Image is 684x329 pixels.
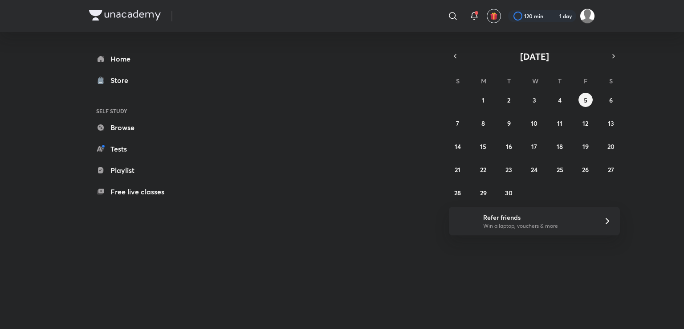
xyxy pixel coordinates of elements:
button: September 5, 2025 [578,93,593,107]
abbr: September 18, 2025 [557,142,563,151]
button: September 15, 2025 [476,139,490,153]
button: September 13, 2025 [604,116,618,130]
abbr: September 9, 2025 [507,119,511,127]
abbr: September 13, 2025 [608,119,614,127]
abbr: Saturday [609,77,613,85]
a: Browse [89,119,192,136]
span: [DATE] [520,50,549,62]
abbr: Wednesday [532,77,538,85]
abbr: September 2, 2025 [507,96,510,104]
button: September 6, 2025 [604,93,618,107]
button: September 23, 2025 [502,162,516,177]
a: Playlist [89,161,192,179]
abbr: September 15, 2025 [480,142,486,151]
abbr: September 21, 2025 [455,165,460,174]
a: Store [89,71,192,89]
button: September 10, 2025 [527,116,541,130]
button: September 12, 2025 [578,116,593,130]
abbr: September 17, 2025 [531,142,537,151]
abbr: Sunday [456,77,460,85]
a: Tests [89,140,192,158]
abbr: September 3, 2025 [533,96,536,104]
button: September 3, 2025 [527,93,541,107]
abbr: Monday [481,77,486,85]
abbr: September 16, 2025 [506,142,512,151]
button: September 9, 2025 [502,116,516,130]
abbr: September 6, 2025 [609,96,613,104]
img: referral [456,212,474,230]
button: September 25, 2025 [553,162,567,177]
abbr: September 4, 2025 [558,96,562,104]
a: Home [89,50,192,68]
abbr: September 8, 2025 [481,119,485,127]
button: September 18, 2025 [553,139,567,153]
button: September 1, 2025 [476,93,490,107]
abbr: September 11, 2025 [557,119,562,127]
abbr: September 30, 2025 [505,189,513,197]
a: Company Logo [89,10,161,23]
button: September 30, 2025 [502,185,516,200]
abbr: September 29, 2025 [480,189,487,197]
button: September 8, 2025 [476,116,490,130]
button: September 14, 2025 [451,139,465,153]
abbr: September 20, 2025 [607,142,615,151]
abbr: September 22, 2025 [480,165,486,174]
button: September 29, 2025 [476,185,490,200]
abbr: September 10, 2025 [531,119,537,127]
abbr: Tuesday [507,77,511,85]
abbr: September 12, 2025 [582,119,588,127]
button: September 26, 2025 [578,162,593,177]
button: September 20, 2025 [604,139,618,153]
abbr: September 23, 2025 [505,165,512,174]
img: streak [549,12,558,21]
button: September 19, 2025 [578,139,593,153]
abbr: September 1, 2025 [482,96,484,104]
h6: Refer friends [483,213,593,222]
button: September 24, 2025 [527,162,541,177]
abbr: September 25, 2025 [557,165,563,174]
button: September 16, 2025 [502,139,516,153]
button: avatar [487,9,501,23]
abbr: September 27, 2025 [608,165,614,174]
button: September 4, 2025 [553,93,567,107]
button: September 22, 2025 [476,162,490,177]
abbr: September 5, 2025 [584,96,587,104]
abbr: Friday [584,77,587,85]
button: September 7, 2025 [451,116,465,130]
button: [DATE] [461,50,607,62]
button: September 21, 2025 [451,162,465,177]
abbr: September 19, 2025 [582,142,589,151]
button: September 27, 2025 [604,162,618,177]
div: Store [110,75,134,86]
button: September 28, 2025 [451,185,465,200]
abbr: September 7, 2025 [456,119,459,127]
img: avatar [490,12,498,20]
abbr: Thursday [558,77,562,85]
img: saarthak [580,8,595,24]
abbr: September 26, 2025 [582,165,589,174]
img: Company Logo [89,10,161,21]
a: Free live classes [89,183,192,201]
h6: SELF STUDY [89,103,192,119]
abbr: September 14, 2025 [455,142,461,151]
p: Win a laptop, vouchers & more [483,222,593,230]
button: September 17, 2025 [527,139,541,153]
button: September 2, 2025 [502,93,516,107]
button: September 11, 2025 [553,116,567,130]
abbr: September 28, 2025 [454,189,461,197]
abbr: September 24, 2025 [531,165,537,174]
